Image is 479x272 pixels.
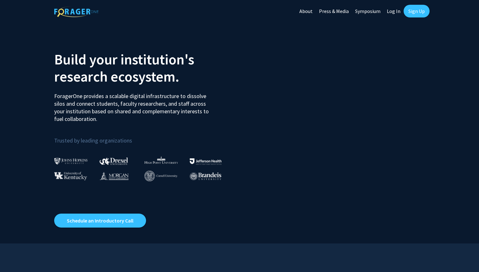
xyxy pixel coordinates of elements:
img: Johns Hopkins University [54,158,88,164]
img: University of Kentucky [54,172,87,180]
h2: Build your institution's research ecosystem. [54,51,235,85]
p: Trusted by leading organizations [54,128,235,145]
img: Morgan State University [99,172,129,180]
img: Cornell University [144,171,177,181]
img: ForagerOne Logo [54,6,99,17]
a: Opens in a new tab [54,214,146,228]
img: Thomas Jefferson University [190,158,221,164]
img: High Point University [144,156,178,164]
p: ForagerOne provides a scalable digital infrastructure to dissolve silos and connect students, fac... [54,88,213,123]
a: Sign Up [404,5,430,17]
img: Brandeis University [190,172,221,180]
img: Drexel University [99,157,128,165]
